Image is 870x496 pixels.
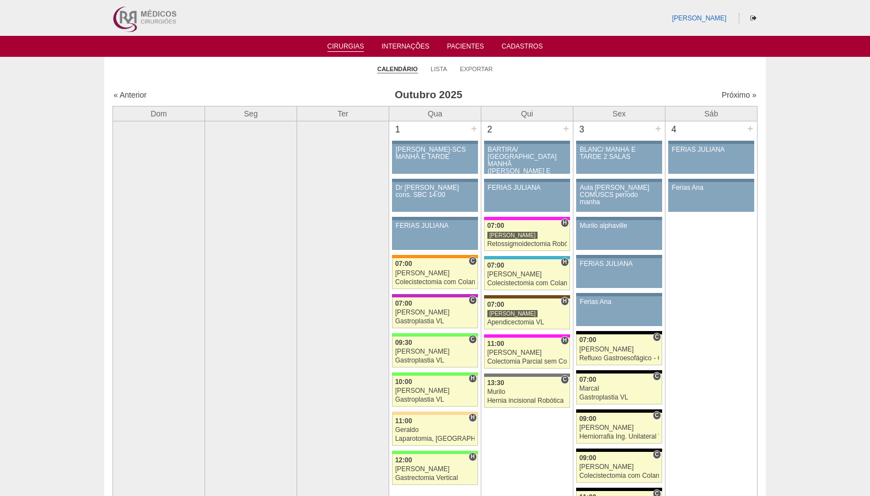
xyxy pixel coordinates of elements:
[653,450,661,459] span: Consultório
[487,262,504,269] span: 07:00
[484,144,570,174] a: BARTIRA/ [GEOGRAPHIC_DATA] MANHÃ ([PERSON_NAME] E ANA)/ SANTA JOANA -TARDE
[579,415,597,423] span: 09:00
[653,121,663,136] div: +
[469,413,477,422] span: Hospital
[469,257,477,265] span: Consultório
[579,336,597,344] span: 07:00
[672,146,751,153] div: FERIAS JULIANA
[576,488,662,491] div: Key: Blanc
[392,217,478,220] div: Key: Aviso
[579,433,659,440] div: Herniorrafia Ing. Unilateral VL
[481,106,573,121] th: Qui
[487,379,504,387] span: 13:30
[469,121,479,136] div: +
[395,435,475,442] div: Laparotomia, [GEOGRAPHIC_DATA], Drenagem, Bridas VL
[487,301,504,308] span: 07:00
[487,231,538,239] div: [PERSON_NAME]
[395,466,475,473] div: [PERSON_NAME]
[484,374,570,377] div: Key: Santa Catarina
[750,15,756,22] i: Sair
[579,385,659,392] div: Marcal
[672,14,727,22] a: [PERSON_NAME]
[487,271,567,278] div: [PERSON_NAME]
[576,217,662,220] div: Key: Aviso
[573,121,590,138] div: 3
[488,184,567,191] div: FERIAS JULIANA
[487,241,567,248] div: Retossigmoidectomia Robótica
[395,279,475,286] div: Colecistectomia com Colangiografia VL
[487,397,567,404] div: Hernia incisional Robótica
[396,222,475,230] div: FERIAS JULIANA
[396,184,475,199] div: Dr [PERSON_NAME] cons. SBC 14:00
[392,451,478,454] div: Key: Brasil
[395,474,475,482] div: Gastrectomia Vertical
[392,220,478,250] a: FERIAS JULIANA
[576,296,662,326] a: Ferias Ana
[113,106,205,121] th: Dom
[395,387,475,394] div: [PERSON_NAME]
[579,454,597,462] span: 09:00
[392,376,478,407] a: H 10:00 [PERSON_NAME] Gastroplastia VL
[392,454,478,485] a: H 12:00 [PERSON_NAME] Gastrectomia Vertical
[487,222,504,230] span: 07:00
[502,42,543,54] a: Cadastros
[576,334,662,365] a: C 07:00 [PERSON_NAME] Refluxo Gastroesofágico - Cirurgia VL
[745,121,755,136] div: +
[580,260,659,268] div: FERIAS JULIANA
[576,220,662,250] a: Murilo alphaville
[665,121,683,138] div: 4
[389,121,406,138] div: 1
[484,217,570,220] div: Key: Pro Matre
[395,378,412,386] span: 10:00
[487,340,504,348] span: 11:00
[392,141,478,144] div: Key: Aviso
[579,424,659,431] div: [PERSON_NAME]
[668,144,754,174] a: FERIAS JULIANA
[297,106,389,121] th: Ter
[205,106,297,121] th: Seg
[268,87,589,103] h3: Outubro 2025
[484,141,570,144] div: Key: Aviso
[395,357,475,364] div: Gastroplastia VL
[395,417,412,425] span: 11:00
[395,339,412,346] span: 09:30
[484,259,570,290] a: H 07:00 [PERSON_NAME] Colecistectomia com Colangiografia VL
[668,179,754,182] div: Key: Aviso
[668,182,754,212] a: Ferias Ana
[389,106,481,121] th: Qua
[580,222,659,230] div: Murilo alphaville
[377,65,417,73] a: Calendário
[392,294,478,297] div: Key: Maria Braido
[395,456,412,464] span: 12:00
[665,106,758,121] th: Sáb
[484,220,570,251] a: H 07:00 [PERSON_NAME] Retossigmoidectomia Robótica
[395,396,475,403] div: Gastroplastia VL
[481,121,498,138] div: 2
[484,377,570,408] a: C 13:30 Murilo Hernia incisional Robótica
[487,388,567,396] div: Murilo
[576,179,662,182] div: Key: Aviso
[561,218,569,227] span: Hospital
[576,258,662,288] a: FERIAS JULIANA
[487,280,567,287] div: Colecistectomia com Colangiografia VL
[469,374,477,383] span: Hospital
[469,296,477,305] span: Consultório
[579,463,659,471] div: [PERSON_NAME]
[484,295,570,298] div: Key: Santa Joana
[561,297,569,306] span: Hospital
[396,146,475,161] div: [PERSON_NAME]-SCS MANHÃ E TARDE
[484,338,570,369] a: H 11:00 [PERSON_NAME] Colectomia Parcial sem Colostomia VL
[579,394,659,401] div: Gastroplastia VL
[392,337,478,367] a: C 09:30 [PERSON_NAME] Gastroplastia VL
[484,298,570,329] a: H 07:00 [PERSON_NAME] Apendicectomia VL
[576,144,662,174] a: BLANC/ MANHÃ E TARDE 2 SALAS
[573,106,665,121] th: Sex
[579,346,659,353] div: [PERSON_NAME]
[576,452,662,483] a: C 09:00 [PERSON_NAME] Colecistectomia com Colangiografia VL
[487,310,538,318] div: [PERSON_NAME]
[579,355,659,362] div: Refluxo Gastroesofágico - Cirurgia VL
[576,141,662,144] div: Key: Aviso
[653,333,661,342] span: Consultório
[392,255,478,258] div: Key: São Luiz - SCS
[580,184,659,206] div: Aula [PERSON_NAME] COMUSCS período manha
